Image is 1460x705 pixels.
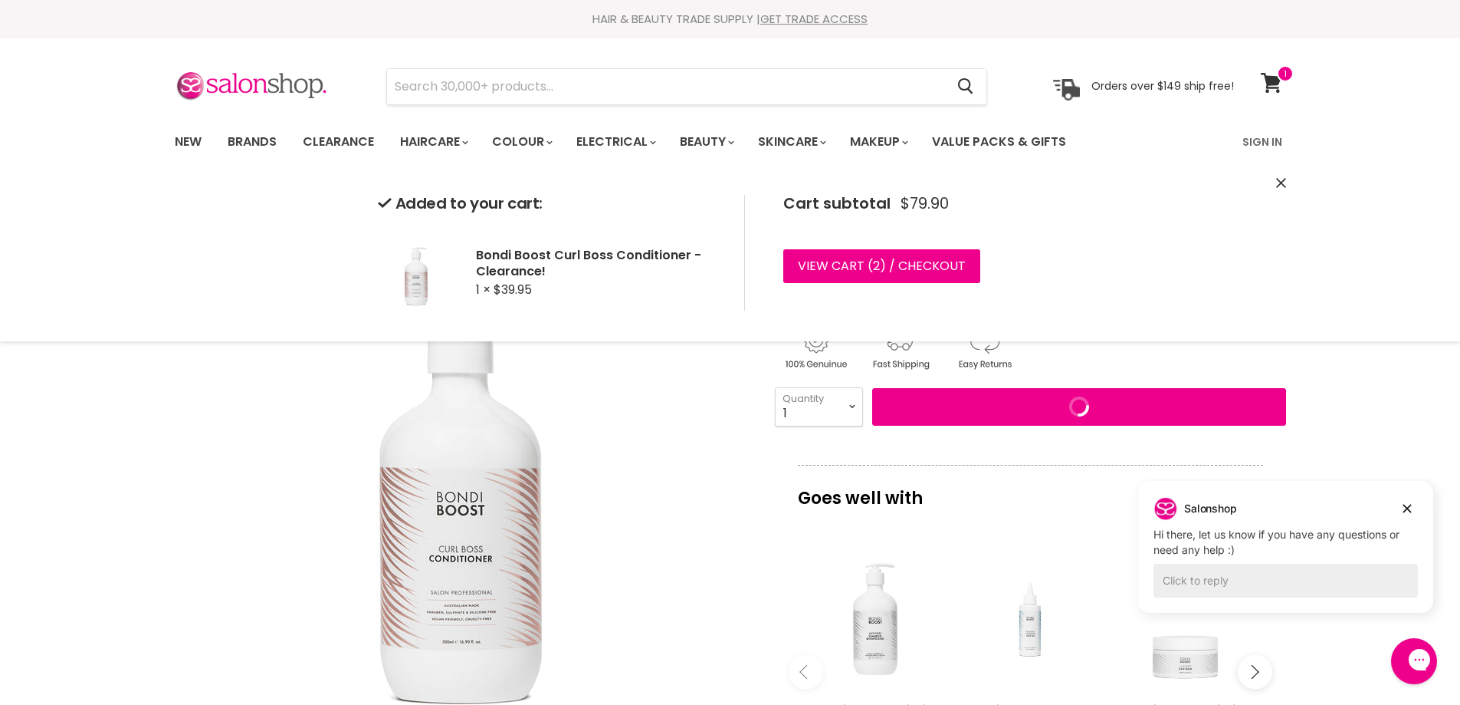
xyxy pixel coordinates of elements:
[156,120,1305,164] nav: Main
[481,126,562,158] a: Colour
[291,126,386,158] a: Clearance
[901,195,949,212] span: $79.90
[386,68,987,105] form: Product
[1233,126,1291,158] a: Sign In
[378,234,454,311] img: Bondi Boost Curl Boss Conditioner - Clearance!
[873,257,880,275] span: 2
[476,247,720,279] h2: Bondi Boost Curl Boss Conditioner - Clearance!
[476,281,490,298] span: 1 ×
[943,325,1025,372] img: returns.gif
[565,126,665,158] a: Electrical
[798,465,1263,516] p: Goes well with
[494,281,532,298] span: $39.95
[387,69,946,104] input: Search
[760,11,868,27] a: GET TRADE ACCESS
[1091,79,1234,93] p: Orders over $149 ship free!
[389,126,477,158] a: Haircare
[1276,176,1286,192] button: Close
[378,195,720,212] h2: Added to your cart:
[783,249,980,283] a: View cart (2) / Checkout
[156,12,1305,27] div: HAIR & BEAUTY TRADE SUPPLY |
[920,126,1078,158] a: Value Packs & Gifts
[216,126,288,158] a: Brands
[1127,479,1445,636] iframe: Gorgias live chat campaigns
[746,126,835,158] a: Skincare
[163,120,1156,164] ul: Main menu
[838,126,917,158] a: Makeup
[775,387,863,426] select: Quantity
[859,325,940,372] img: shipping.gif
[783,193,891,214] span: Cart subtotal
[775,325,856,372] img: genuine.gif
[163,126,213,158] a: New
[1383,633,1445,690] iframe: Gorgias live chat messenger
[946,69,986,104] button: Search
[668,126,743,158] a: Beauty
